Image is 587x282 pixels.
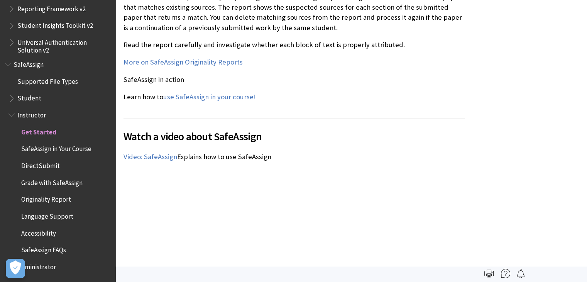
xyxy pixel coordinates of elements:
span: Reporting Framework v2 [17,2,86,13]
span: Originality Report [21,193,71,204]
span: Student [17,92,41,102]
span: DirectSubmit [21,159,60,170]
span: Administrator [17,260,56,271]
span: Instructor [17,109,46,119]
p: SafeAssign in action [123,75,465,85]
a: Video: SafeAssign [123,152,177,161]
a: use SafeAssign in your course! [163,92,256,102]
span: Watch a video about SafeAssign [123,128,465,144]
a: More on SafeAssign Originality Reports [123,58,243,67]
span: Get Started [21,126,56,136]
span: Grade with SafeAssign [21,176,83,187]
p: Read the report carefully and investigate whether each block of text is properly attributed. [123,40,465,50]
span: Language Support [21,210,73,220]
span: SafeAssign [14,58,44,68]
img: Follow this page [516,269,525,278]
span: Accessibility [21,227,56,237]
nav: Book outline for Blackboard SafeAssign [5,58,111,274]
span: SafeAssign in Your Course [21,143,91,153]
p: Explains how to use SafeAssign [123,152,465,162]
img: Print [484,269,494,278]
p: Learn how to [123,92,465,102]
span: Supported File Types [17,75,78,85]
button: Open Preferences [6,259,25,278]
span: SafeAssign FAQs [21,244,66,254]
img: More help [501,269,510,278]
span: Universal Authentication Solution v2 [17,36,110,54]
span: Student Insights Toolkit v2 [17,19,93,30]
